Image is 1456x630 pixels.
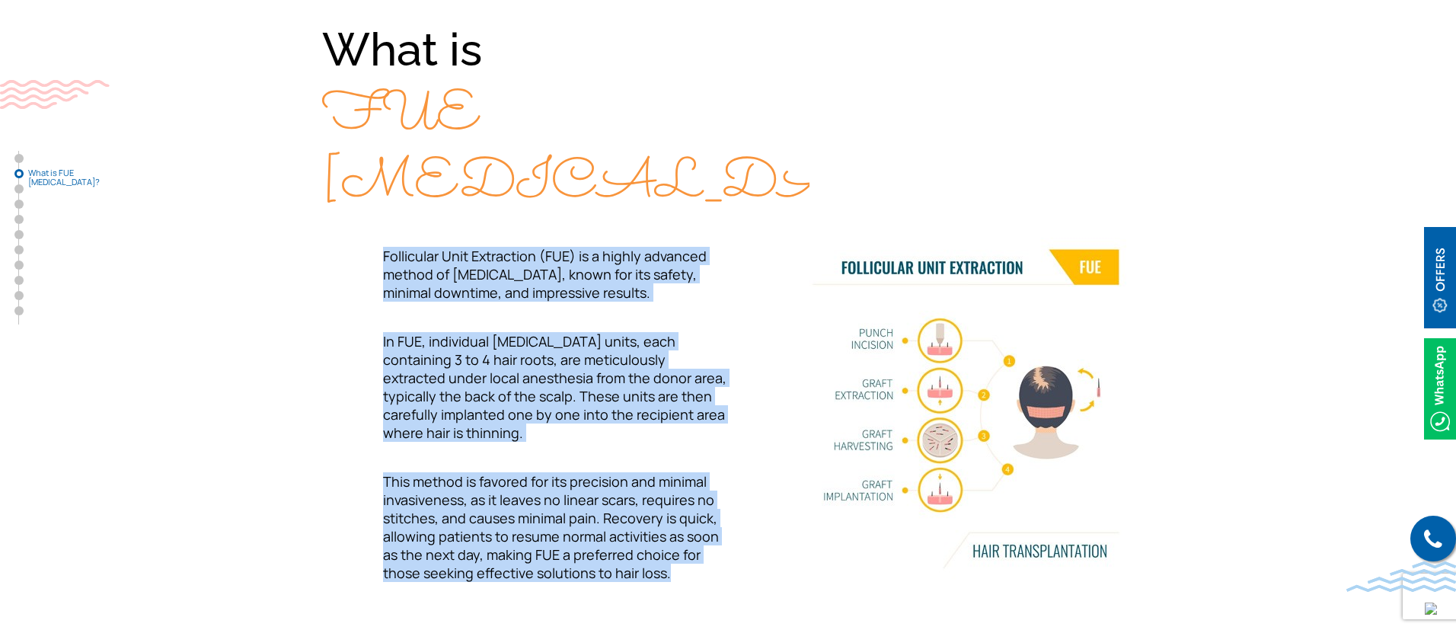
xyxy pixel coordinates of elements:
[1424,338,1456,440] img: Whatsappicon
[322,472,728,582] p: This method is favored for its precision and minimal invasiveness, as it leaves no linear scars, ...
[322,18,728,216] div: What is
[1346,561,1456,592] img: bluewave
[1425,603,1437,615] img: up-blue-arrow.svg
[14,169,24,178] a: What is FUE [MEDICAL_DATA]?
[322,77,1000,225] span: FUE [MEDICAL_DATA]?
[28,168,104,187] span: What is FUE [MEDICAL_DATA]?
[322,332,728,442] p: In FUE, individual [MEDICAL_DATA] units, each containing 3 to 4 hair roots, are meticulously extr...
[383,247,707,302] span: Follicular Unit Extraction (FUE) is a highly advanced method of [MEDICAL_DATA], known for its saf...
[1424,227,1456,328] img: offerBt
[1424,379,1456,395] a: Whatsappicon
